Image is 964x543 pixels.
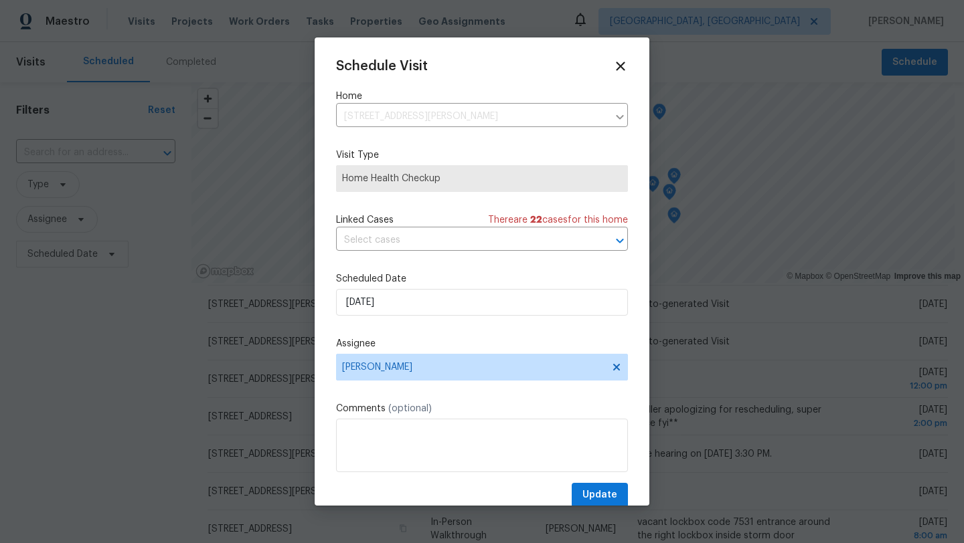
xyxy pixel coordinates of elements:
label: Home [336,90,628,103]
span: Close [613,59,628,74]
button: Open [611,231,629,250]
span: Update [582,487,617,504]
span: Home Health Checkup [342,172,622,185]
input: Select cases [336,230,590,251]
button: Update [572,483,628,508]
input: Enter in an address [336,106,608,127]
span: 22 [530,215,542,225]
label: Scheduled Date [336,272,628,286]
label: Comments [336,402,628,415]
span: Linked Cases [336,213,394,227]
label: Assignee [336,337,628,350]
span: There are case s for this home [488,213,628,227]
span: [PERSON_NAME] [342,362,605,372]
span: Schedule Visit [336,60,428,73]
span: (optional) [388,404,432,413]
input: M/D/YYYY [336,289,628,316]
label: Visit Type [336,148,628,162]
